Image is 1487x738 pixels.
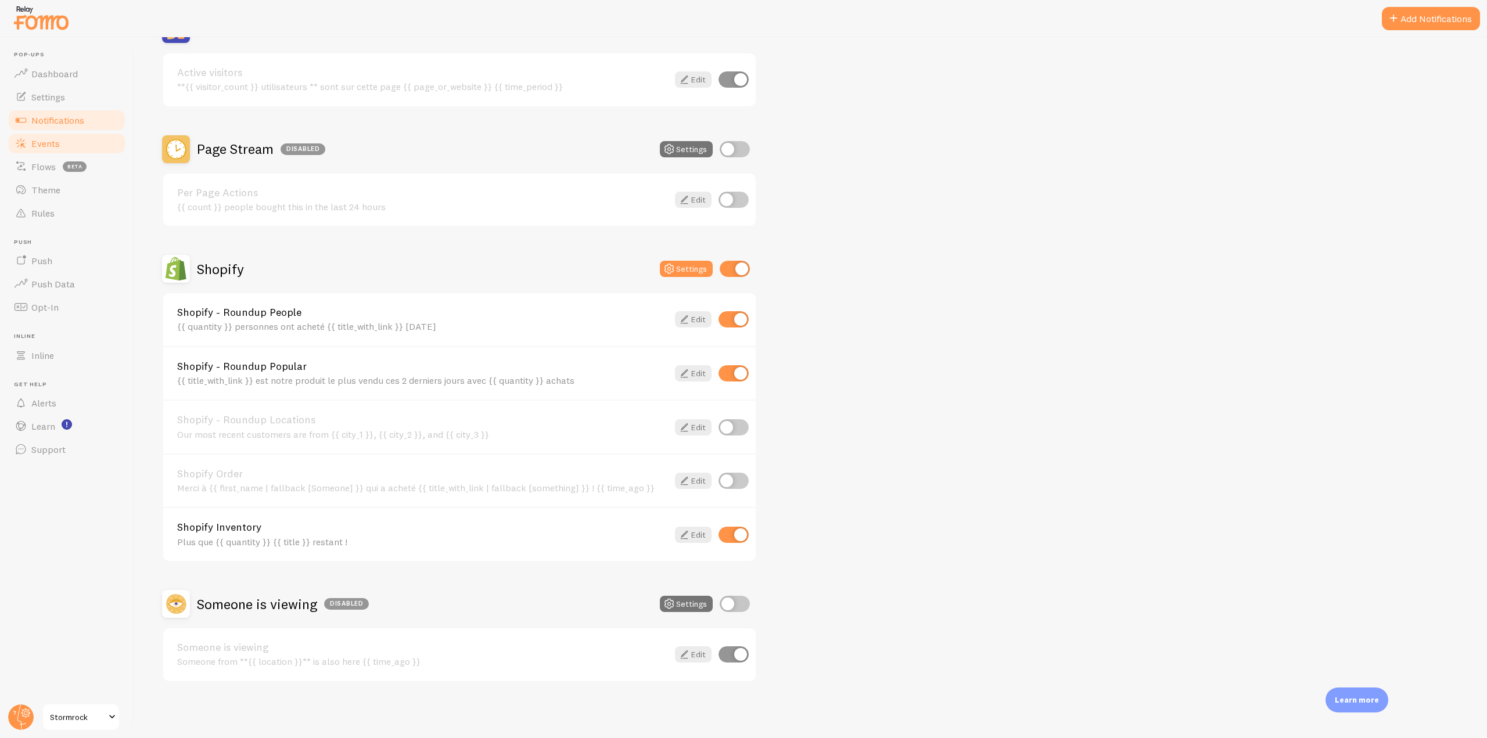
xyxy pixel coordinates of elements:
[177,81,668,92] div: **{{ visitor_count }} utilisateurs ** sont sur cette page {{ page_or_website }} {{ time_period }}
[675,527,712,543] a: Edit
[14,51,127,59] span: Pop-ups
[14,333,127,340] span: Inline
[197,140,325,158] h2: Page Stream
[12,3,70,33] img: fomo-relay-logo-orange.svg
[42,703,120,731] a: Stormrock
[162,255,190,283] img: Shopify
[31,397,56,409] span: Alerts
[7,62,127,85] a: Dashboard
[1326,687,1388,712] div: Learn more
[675,419,712,435] a: Edit
[177,656,668,667] div: Someone from **{{ location }}** is also here {{ time_ago }}
[162,135,190,163] img: Page Stream
[31,184,60,196] span: Theme
[14,239,127,246] span: Push
[324,598,369,610] div: Disabled
[660,596,713,612] button: Settings
[31,114,84,126] span: Notifications
[177,321,668,332] div: {{ quantity }} personnes ont acheté {{ title_with_link }} [DATE]
[675,71,712,88] a: Edit
[675,311,712,327] a: Edit
[7,391,127,415] a: Alerts
[162,590,190,618] img: Someone is viewing
[197,595,369,613] h2: Someone is viewing
[177,375,668,386] div: {{ title_with_link }} est notre produit le plus vendu ces 2 derniers jours avec {{ quantity }} ac...
[7,296,127,319] a: Opt-In
[7,415,127,438] a: Learn
[177,307,668,318] a: Shopify - Roundup People
[675,473,712,489] a: Edit
[660,141,713,157] button: Settings
[660,261,713,277] button: Settings
[281,143,325,155] div: Disabled
[7,438,127,461] a: Support
[62,419,72,430] svg: <p>Watch New Feature Tutorials!</p>
[675,192,712,208] a: Edit
[675,646,712,663] a: Edit
[31,444,66,455] span: Support
[177,522,668,532] a: Shopify Inventory
[31,161,56,172] span: Flows
[31,207,55,219] span: Rules
[177,429,668,440] div: Our most recent customers are from {{ city_1 }}, {{ city_2 }}, and {{ city_3 }}
[31,301,59,313] span: Opt-In
[31,350,54,361] span: Inline
[177,361,668,372] a: Shopify - Roundup Popular
[197,260,244,278] h2: Shopify
[177,67,668,78] a: Active visitors
[31,68,78,80] span: Dashboard
[7,272,127,296] a: Push Data
[177,188,668,198] a: Per Page Actions
[177,483,668,493] div: Merci à {{ first_name | fallback [Someone] }} qui a acheté {{ title_with_link | fallback [somethi...
[31,91,65,103] span: Settings
[7,344,127,367] a: Inline
[14,381,127,388] span: Get Help
[177,469,668,479] a: Shopify Order
[177,415,668,425] a: Shopify - Roundup Locations
[31,420,55,432] span: Learn
[7,201,127,225] a: Rules
[7,109,127,132] a: Notifications
[31,138,60,149] span: Events
[177,642,668,653] a: Someone is viewing
[7,85,127,109] a: Settings
[1335,694,1379,705] p: Learn more
[675,365,712,381] a: Edit
[7,178,127,201] a: Theme
[63,161,87,172] span: beta
[7,249,127,272] a: Push
[31,255,52,267] span: Push
[177,537,668,547] div: Plus que {{ quantity }} {{ title }} restant !
[177,201,668,212] div: {{ count }} people bought this in the last 24 hours
[7,155,127,178] a: Flows beta
[50,710,105,724] span: Stormrock
[7,132,127,155] a: Events
[31,278,75,290] span: Push Data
